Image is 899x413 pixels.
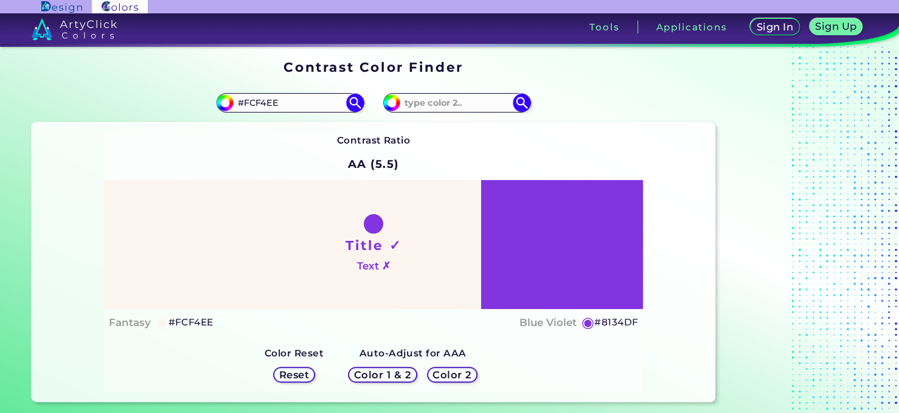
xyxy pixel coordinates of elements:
[353,370,411,380] h5: Color 1 & 2
[757,22,793,32] h5: Sign In
[594,314,638,330] h5: #8134DF
[356,257,390,275] h4: Text ✗
[581,315,594,330] h5: ◉
[750,18,800,35] a: Sign In
[656,23,727,32] h3: Applications
[345,236,401,254] h1: Title ✓
[432,370,471,380] h5: Color 2
[342,151,405,178] h2: AA (5.5)
[155,315,168,330] h5: ◉
[815,21,856,31] h5: Sign Up
[265,347,324,359] strong: Color Reset
[168,314,213,330] h5: #FCF4EE
[589,23,619,32] h3: Tools
[283,58,463,76] h1: Contrast Color Finder
[109,314,151,331] h4: Fantasy
[519,314,577,331] h4: Blue Violet
[359,347,467,359] strong: Auto-Adjust for AAA
[810,18,863,35] a: Sign Up
[346,94,364,112] img: icon search
[234,95,347,111] input: type color 1..
[400,95,513,111] input: type color 2..
[41,1,82,13] img: ArtyClick Design logo
[279,370,309,380] h5: Reset
[32,18,117,40] img: logo_artyclick_colors_white.svg
[337,134,411,146] strong: Contrast Ratio
[513,94,531,112] img: icon search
